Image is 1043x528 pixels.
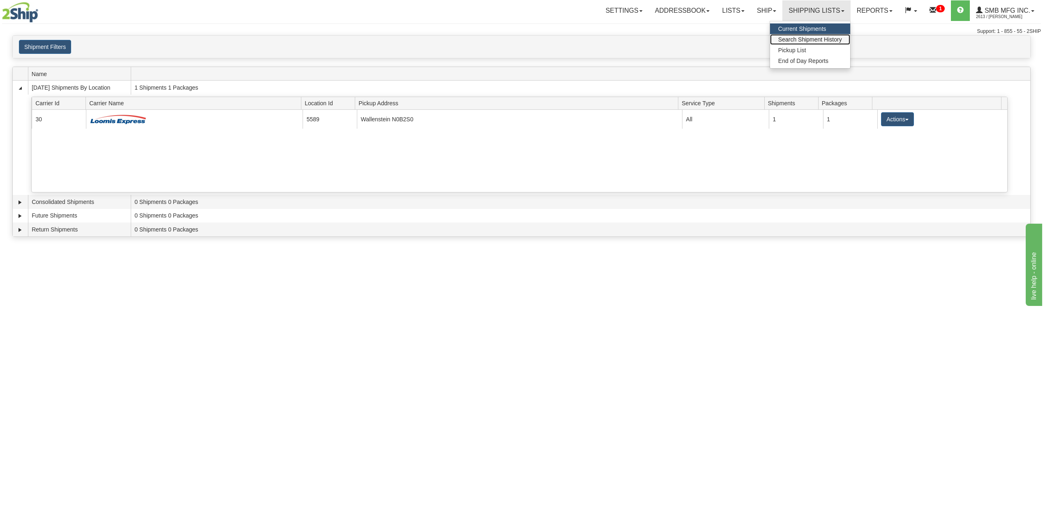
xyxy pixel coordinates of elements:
[778,47,806,53] span: Pickup List
[976,13,1038,21] span: 2613 / [PERSON_NAME]
[778,36,842,43] span: Search Shipment History
[16,212,24,220] a: Expand
[2,2,38,23] img: logo2613.jpg
[682,97,764,109] span: Service Type
[32,110,86,128] td: 30
[599,0,649,21] a: Settings
[649,0,716,21] a: Addressbook
[716,0,750,21] a: Lists
[682,110,769,128] td: All
[1024,222,1042,306] iframe: chat widget
[770,34,850,45] a: Search Shipment History
[983,7,1030,14] span: SMB MFG INC.
[823,110,877,128] td: 1
[16,84,24,92] a: Collapse
[131,222,1030,236] td: 0 Shipments 0 Packages
[923,0,951,21] a: 1
[770,45,850,56] a: Pickup List
[19,40,71,54] button: Shipment Filters
[16,198,24,206] a: Expand
[28,222,131,236] td: Return Shipments
[305,97,355,109] span: Location Id
[769,110,823,128] td: 1
[768,97,818,109] span: Shipments
[28,81,131,95] td: [DATE] Shipments By Location
[970,0,1041,21] a: SMB MFG INC. 2613 / [PERSON_NAME]
[35,97,86,109] span: Carrier Id
[90,113,147,125] img: Loomis Express
[936,5,945,12] sup: 1
[851,0,899,21] a: Reports
[303,110,357,128] td: 5589
[28,195,131,209] td: Consolidated Shipments
[770,56,850,66] a: End of Day Reports
[357,110,682,128] td: Wallenstein N0B2S0
[358,97,678,109] span: Pickup Address
[89,97,301,109] span: Carrier Name
[28,209,131,223] td: Future Shipments
[131,81,1030,95] td: 1 Shipments 1 Packages
[778,58,828,64] span: End of Day Reports
[822,97,872,109] span: Packages
[881,112,914,126] button: Actions
[770,23,850,34] a: Current Shipments
[131,195,1030,209] td: 0 Shipments 0 Packages
[131,209,1030,223] td: 0 Shipments 0 Packages
[6,5,76,15] div: live help - online
[32,67,131,80] span: Name
[751,0,782,21] a: Ship
[2,28,1041,35] div: Support: 1 - 855 - 55 - 2SHIP
[16,226,24,234] a: Expand
[782,0,850,21] a: Shipping lists
[778,25,826,32] span: Current Shipments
